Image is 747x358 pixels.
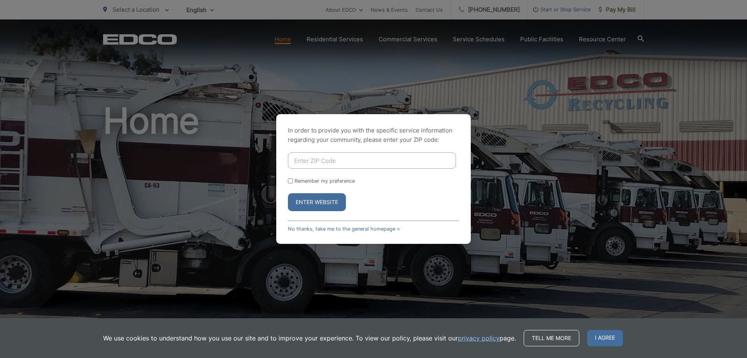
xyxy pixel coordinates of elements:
[458,333,500,343] a: privacy policy
[587,330,623,346] span: I agree
[288,226,400,232] a: No thanks, take me to the general homepage >
[288,193,346,211] button: Enter Website
[295,178,355,184] label: Remember my preference
[103,333,516,343] p: We use cookies to understand how you use our site and to improve your experience. To view our pol...
[288,152,456,169] input: Enter ZIP Code
[524,330,579,346] a: Tell me more
[288,126,459,145] p: In order to provide you with the specific service information regarding your community, please en...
